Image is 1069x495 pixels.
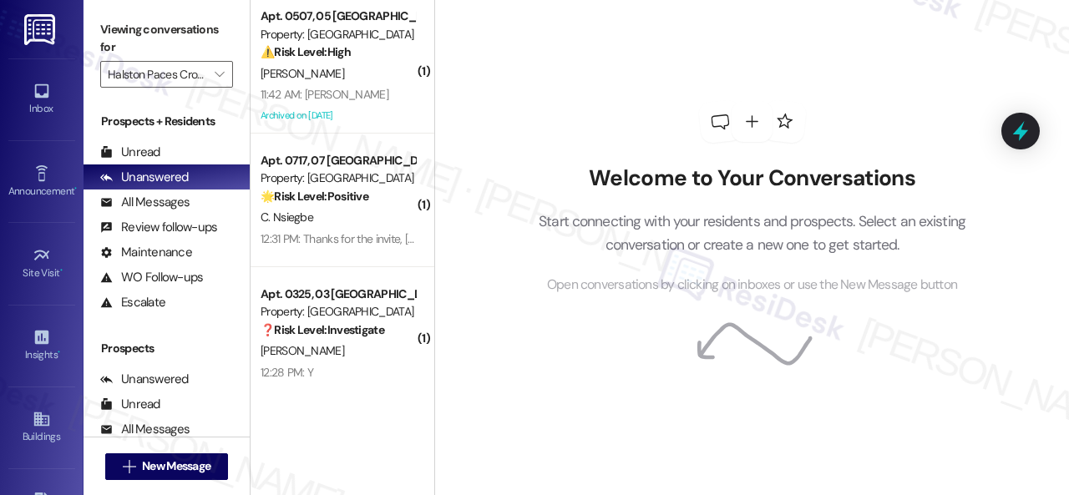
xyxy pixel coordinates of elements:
div: Apt. 0325, 03 [GEOGRAPHIC_DATA] [261,285,415,303]
span: • [60,265,63,276]
span: • [74,183,77,194]
a: Insights • [8,323,75,368]
span: • [58,346,60,358]
div: Unanswered [100,169,189,186]
div: 11:42 AM: [PERSON_NAME] [261,87,388,102]
div: All Messages [100,194,190,211]
div: Property: [GEOGRAPHIC_DATA] [261,26,415,43]
a: Site Visit • [8,241,75,286]
a: Inbox [8,77,75,122]
i:  [123,460,135,473]
div: Apt. 0717, 07 [GEOGRAPHIC_DATA] [261,152,415,169]
input: All communities [108,61,206,88]
div: Unread [100,144,160,161]
label: Viewing conversations for [100,17,233,61]
img: ResiDesk Logo [24,14,58,45]
div: Property: [GEOGRAPHIC_DATA] [261,169,415,187]
span: C. Nsiegbe [261,210,313,225]
div: WO Follow-ups [100,269,203,286]
strong: 🌟 Risk Level: Positive [261,189,368,204]
strong: ❓ Risk Level: Investigate [261,322,384,337]
button: New Message [105,453,229,480]
div: Review follow-ups [100,219,217,236]
div: All Messages [100,421,190,438]
div: Escalate [100,294,165,311]
div: Prospects [84,340,250,357]
a: Buildings [8,405,75,450]
span: [PERSON_NAME] [261,66,344,81]
div: Apt. 0507, 05 [GEOGRAPHIC_DATA] [261,8,415,25]
div: 12:28 PM: Y [261,365,313,380]
span: Open conversations by clicking on inboxes or use the New Message button [547,275,957,295]
div: Property: [GEOGRAPHIC_DATA] [261,303,415,321]
strong: ⚠️ Risk Level: High [261,44,351,59]
div: Prospects + Residents [84,113,250,130]
span: [PERSON_NAME] [261,343,344,358]
span: New Message [142,457,210,475]
div: Archived on [DATE] [259,105,417,126]
div: 12:31 PM: Thanks for the invite, [PERSON_NAME]. I'm still at work, so I can't make it [DATE]. Enj... [261,231,781,246]
div: Unanswered [100,371,189,388]
p: Start connecting with your residents and prospects. Select an existing conversation or create a n... [514,210,991,257]
i:  [215,68,224,81]
div: Maintenance [100,244,192,261]
h2: Welcome to Your Conversations [514,165,991,192]
div: Unread [100,396,160,413]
